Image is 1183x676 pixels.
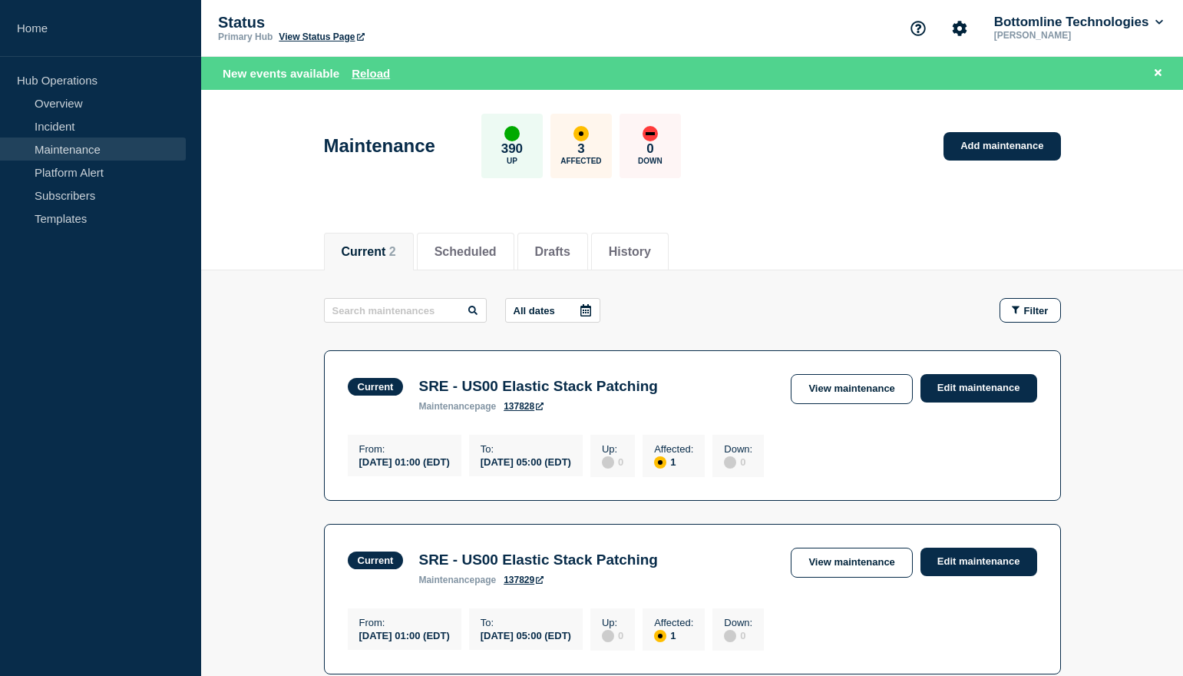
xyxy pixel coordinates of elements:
h3: SRE - US00 Elastic Stack Patching [418,552,658,568]
p: page [418,401,496,412]
p: page [418,575,496,585]
p: 3 [577,141,584,157]
a: Add maintenance [943,132,1060,161]
span: New events available [223,67,339,80]
a: Edit maintenance [920,374,1037,403]
div: disabled [602,456,614,469]
p: Affected : [654,617,693,628]
input: Search maintenances [324,298,487,323]
div: Current [358,555,394,566]
div: disabled [724,456,736,469]
p: Down : [724,443,752,455]
div: 0 [602,455,623,469]
p: Status [218,14,525,31]
div: affected [654,630,666,642]
button: Reload [352,67,390,80]
div: disabled [724,630,736,642]
button: Drafts [535,245,570,259]
div: [DATE] 05:00 (EDT) [481,455,571,468]
div: disabled [602,630,614,642]
div: [DATE] 01:00 (EDT) [359,628,450,641]
p: From : [359,443,450,455]
p: To : [481,617,571,628]
button: Current 2 [342,245,396,259]
button: Account settings [943,12,976,45]
p: To : [481,443,571,455]
div: affected [573,126,589,141]
div: [DATE] 01:00 (EDT) [359,455,450,468]
span: 2 [389,245,396,258]
div: 1 [654,628,693,642]
a: View Status Page [279,31,364,42]
div: up [504,126,520,141]
a: 137829 [504,575,544,585]
p: All dates [514,305,555,316]
button: Bottomline Technologies [991,15,1166,30]
div: 0 [602,628,623,642]
p: Affected [560,157,601,165]
button: Scheduled [435,245,497,259]
div: [DATE] 05:00 (EDT) [481,628,571,641]
div: affected [654,456,666,469]
div: 0 [724,628,752,642]
p: Up [507,157,517,165]
h3: SRE - US00 Elastic Stack Patching [418,378,658,395]
span: maintenance [418,401,474,412]
button: History [609,245,651,259]
p: Primary Hub [218,31,273,42]
div: down [643,126,658,141]
p: Down [638,157,663,165]
span: maintenance [418,575,474,585]
div: 1 [654,455,693,469]
a: 137828 [504,401,544,412]
p: 0 [646,141,653,157]
a: View maintenance [791,548,912,578]
p: From : [359,617,450,628]
button: All dates [505,298,600,323]
span: Filter [1024,305,1049,316]
p: Up : [602,617,623,628]
a: Edit maintenance [920,548,1037,576]
button: Support [902,12,934,45]
div: Current [358,381,394,393]
a: View maintenance [791,374,912,404]
button: Filter [1000,298,1061,323]
div: 0 [724,455,752,469]
h1: Maintenance [324,135,435,157]
p: Affected : [654,443,693,455]
p: [PERSON_NAME] [991,30,1151,41]
p: 390 [501,141,523,157]
p: Up : [602,443,623,455]
p: Down : [724,617,752,628]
